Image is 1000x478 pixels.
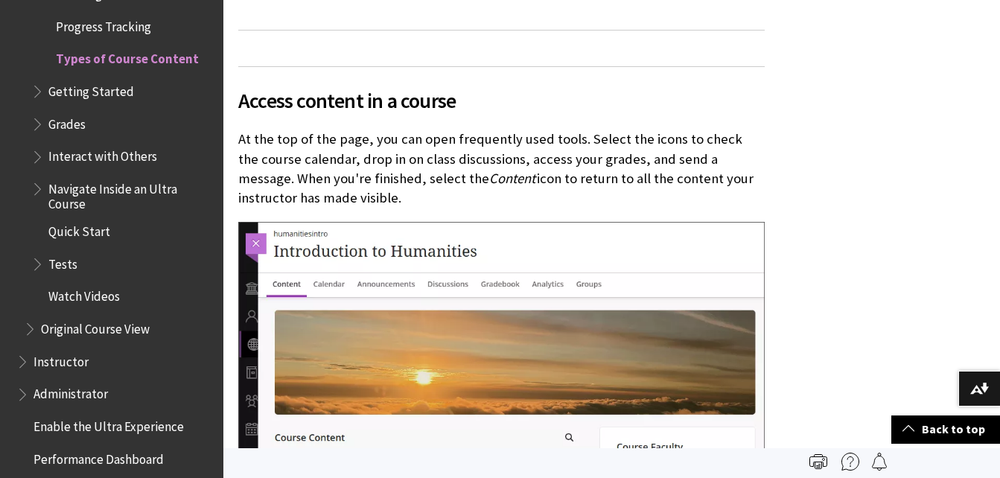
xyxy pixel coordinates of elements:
img: Follow this page [870,453,888,471]
span: Types of Course Content [56,47,199,67]
span: Grades [48,112,86,132]
img: Print [809,453,827,471]
span: Watch Videos [48,284,120,305]
span: Quick Start [48,219,110,239]
span: Getting Started [48,79,134,99]
span: Access content in a course [238,85,765,116]
a: Back to top [891,415,1000,443]
span: Administrator [34,382,108,402]
span: Progress Tracking [56,14,151,34]
span: Content [489,170,535,187]
span: Instructor [34,349,89,369]
span: Original Course View [41,316,150,337]
span: Enable the Ultra Experience [34,414,184,434]
span: Tests [48,252,77,272]
span: Performance Dashboard [34,447,164,467]
span: Interact with Others [48,144,157,165]
img: More help [841,453,859,471]
p: At the top of the page, you can open frequently used tools. Select the icons to check the course ... [238,130,765,208]
span: Navigate Inside an Ultra Course [48,176,213,211]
